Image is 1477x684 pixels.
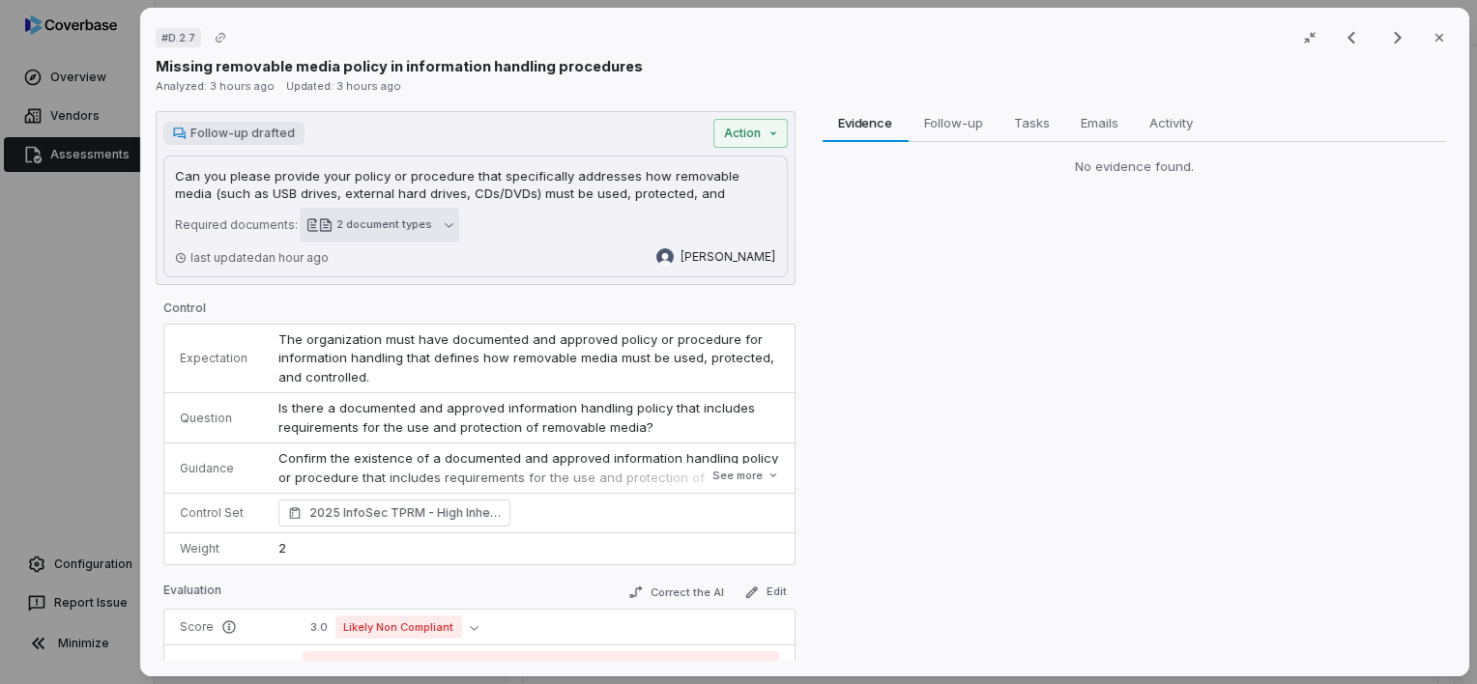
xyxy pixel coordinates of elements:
button: 3.0Likely Non Compliant [303,615,486,639]
span: The organization must have documented and approved policy or procedure for information handling t... [278,331,778,385]
button: See more [707,458,784,493]
span: [PERSON_NAME] [681,249,775,265]
button: Action [712,119,787,148]
button: Copy link [203,20,238,55]
span: Is there a documented and approved information handling policy that includes requirements for the... [278,400,759,435]
p: Evaluation [163,583,221,606]
p: Missing removable media policy in information handling procedures [156,56,643,76]
button: Next result [1378,26,1417,49]
p: Can you please provide your policy or procedure that specifically addresses how removable media (... [175,167,776,219]
p: Guidance [180,461,247,476]
span: 2 [278,540,286,556]
span: Likely Non Compliant [335,615,462,639]
span: Required documents: [175,217,298,233]
span: Updated: 3 hours ago [286,79,401,93]
p: Question [180,411,247,426]
span: Evidence [830,110,900,135]
span: Activity [1142,110,1201,135]
p: Score [180,619,272,635]
p: last updated an hour ago [175,250,329,266]
span: Emails [1073,110,1126,135]
button: Edit [736,581,795,604]
p: Control Set [180,505,247,521]
p: Control [163,300,796,324]
div: No evidence found. [822,157,1446,177]
span: Analyzed: 3 hours ago [156,79,275,93]
span: # D.2.7 [161,30,195,45]
span: Follow-up [916,110,991,135]
p: Confirm the existence of a documented and approved information handling policy or procedure that ... [278,449,779,506]
button: Correct the AI [620,581,732,604]
p: Weight [180,541,247,556]
span: Tasks [1006,110,1057,135]
button: Previous result [1332,26,1371,49]
img: Bridget Seagraves avatar [655,248,673,266]
p: Expectation [180,351,247,366]
span: 2025 InfoSec TPRM - High Inherent Risk (TruSight Supported) Asset and Info Management [309,503,501,523]
span: Follow-up drafted [190,126,295,141]
div: 2 document types [336,217,432,232]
